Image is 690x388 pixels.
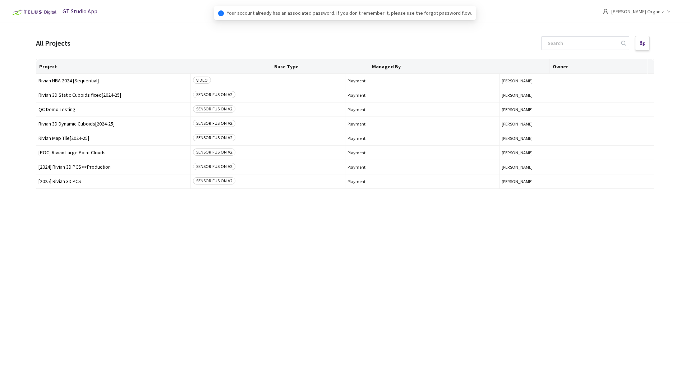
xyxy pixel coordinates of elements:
span: SENSOR FUSION V2 [193,149,235,156]
span: QC Demo Testing [38,107,188,112]
span: info-circle [218,10,224,16]
span: Playment [348,92,497,98]
button: [PERSON_NAME] [502,78,652,83]
span: Playment [348,179,497,184]
span: Playment [348,107,497,112]
span: SENSOR FUSION V2 [193,91,235,98]
th: Managed By [369,59,550,74]
span: Rivian HBA 2024 [Sequential] [38,78,188,83]
span: SENSOR FUSION V2 [193,163,235,170]
button: [PERSON_NAME] [502,92,652,98]
button: [PERSON_NAME] [502,107,652,112]
img: Telus [9,6,59,18]
button: [PERSON_NAME] [502,150,652,155]
th: Owner [550,59,648,74]
span: VIDEO [193,77,211,84]
span: Playment [348,78,497,83]
span: [2025] Rivian 3D PCS [38,179,188,184]
span: Playment [348,150,497,155]
span: Your account already has an associated password. If you don't remember it, please use the forgot ... [227,9,472,17]
span: SENSOR FUSION V2 [193,134,235,141]
div: All Projects [36,37,70,49]
button: [PERSON_NAME] [502,164,652,170]
th: Base Type [271,59,369,74]
span: SENSOR FUSION V2 [193,105,235,113]
span: Rivian Map Tile[2024-25] [38,136,188,141]
span: Playment [348,121,497,127]
button: [PERSON_NAME] [502,136,652,141]
span: Playment [348,164,497,170]
input: Search [543,37,620,50]
button: [PERSON_NAME] [502,121,652,127]
span: down [667,10,671,13]
span: [2024] Rivian 3D PCS<>Production [38,164,188,170]
button: [PERSON_NAME] [502,179,652,184]
span: SENSOR FUSION V2 [193,177,235,184]
span: Rivian 3D Static Cuboids fixed[2024-25] [38,92,188,98]
span: Rivian 3D Dynamic Cuboids[2024-25] [38,121,188,127]
span: [POC] Rivian Large Point Clouds [38,150,188,155]
th: Project [36,59,271,74]
span: user [603,9,608,14]
span: GT Studio App [63,8,97,15]
span: SENSOR FUSION V2 [193,120,235,127]
span: Playment [348,136,497,141]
